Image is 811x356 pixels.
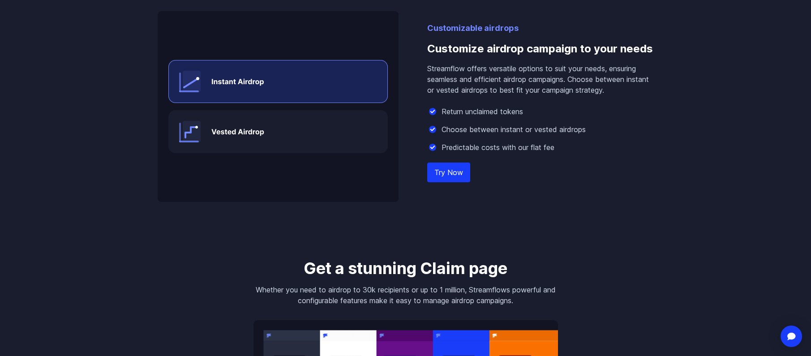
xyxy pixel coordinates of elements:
p: Choose between instant or vested airdrops [442,124,586,135]
img: Customize airdrop campaign to your needs [158,11,399,202]
p: Streamflow offers versatile options to suit your needs, ensuring seamless and efficient airdrop c... [427,63,654,95]
p: Customizable airdrops [427,22,654,34]
h3: Get a stunning Claim page [253,259,558,277]
h3: Customize airdrop campaign to your needs [427,34,654,63]
a: Try Now [427,163,470,182]
div: Open Intercom Messenger [781,326,802,347]
p: Whether you need to airdrop to 30k recipients or up to 1 million, Streamflows powerful and config... [253,284,558,306]
p: Return unclaimed tokens [442,106,523,117]
p: Predictable costs with our flat fee [442,142,554,153]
